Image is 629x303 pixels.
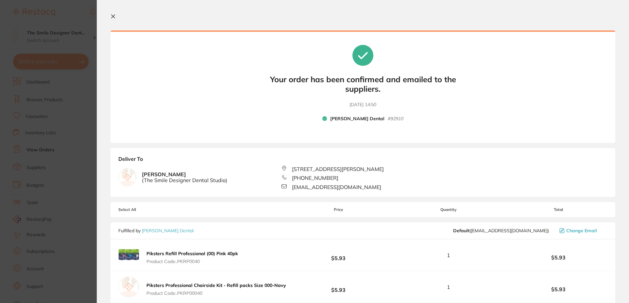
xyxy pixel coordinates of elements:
[453,228,549,233] span: sales@piksters.com
[387,207,510,212] span: Quantity
[144,282,288,296] button: Piksters Professional Chairside Kit - Refill packs Size 000-Navy Product Code:.PKRP00040
[146,259,238,264] span: Product Code: .PKRP0040
[118,207,184,212] span: Select All
[447,252,450,258] span: 1
[118,228,194,233] p: Fulfilled by
[290,281,387,293] b: $5.93
[388,116,403,122] small: # 92910
[146,291,286,296] span: Product Code: .PKRP00040
[447,284,450,290] span: 1
[146,251,238,256] b: Piksters Refill Professional (00) Pink 40pk
[142,228,194,234] a: [PERSON_NAME] Dental
[566,228,597,233] span: Change Email
[290,207,387,212] span: Price
[557,228,607,234] button: Change Email
[118,245,139,266] img: eWZ1am0zZA
[119,168,136,186] img: empty.jpg
[292,166,384,172] span: [STREET_ADDRESS][PERSON_NAME]
[330,116,384,122] b: [PERSON_NAME] Dental
[146,282,286,288] b: Piksters Professional Chairside Kit - Refill packs Size 000-Navy
[453,228,469,234] b: Default
[292,175,338,181] span: [PHONE_NUMBER]
[142,177,227,183] span: ( The Smile Designer Dental Studio )
[118,156,607,166] b: Deliver To
[118,276,139,297] img: empty.jpg
[510,207,607,212] span: Total
[510,286,607,292] b: $5.93
[292,184,381,190] span: [EMAIL_ADDRESS][DOMAIN_NAME]
[265,75,461,94] b: Your order has been confirmed and emailed to the suppliers.
[142,171,227,183] b: [PERSON_NAME]
[510,255,607,260] b: $5.93
[290,249,387,261] b: $5.93
[144,251,240,264] button: Piksters Refill Professional (00) Pink 40pk Product Code:.PKRP0040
